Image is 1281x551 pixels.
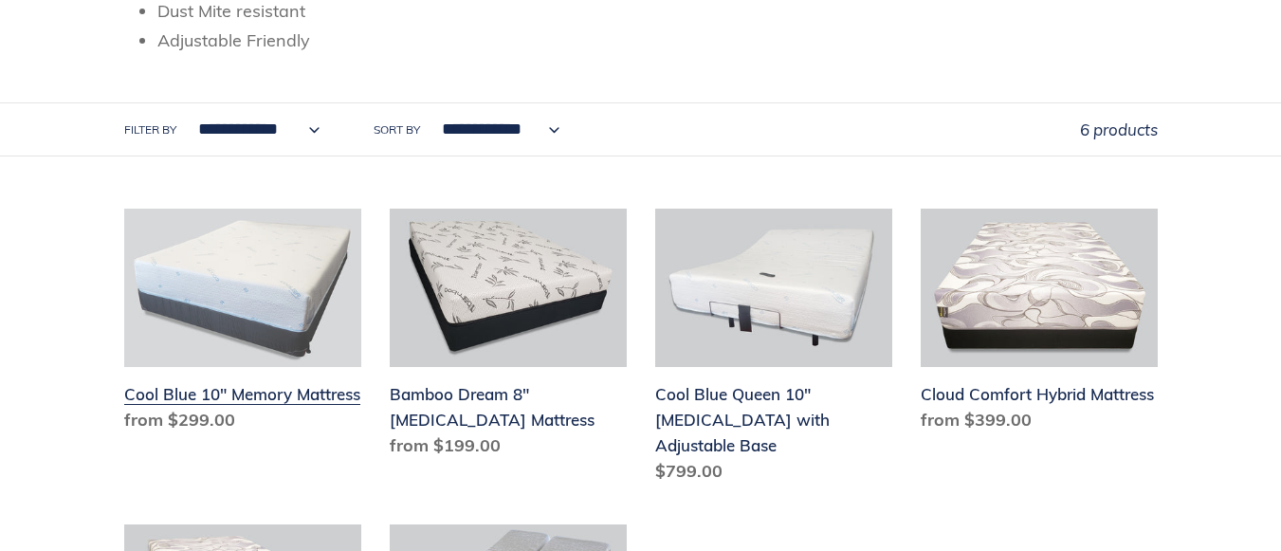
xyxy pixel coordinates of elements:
[1080,119,1158,139] span: 6 products
[655,209,892,491] a: Cool Blue Queen 10" Memory Foam with Adjustable Base
[390,209,627,466] a: Bamboo Dream 8" Memory Foam Mattress
[124,121,176,138] label: Filter by
[124,209,361,440] a: Cool Blue 10" Memory Mattress
[157,28,1158,53] li: Adjustable Friendly
[921,209,1158,440] a: Cloud Comfort Hybrid Mattress
[374,121,420,138] label: Sort by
